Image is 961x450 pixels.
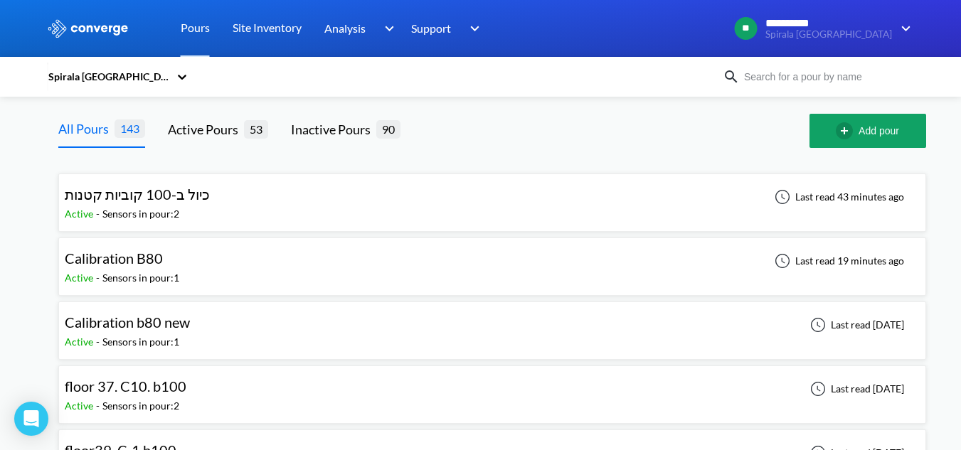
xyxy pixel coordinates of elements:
[809,114,926,148] button: Add pour
[47,19,129,38] img: logo_ewhite.svg
[58,190,926,202] a: כיול ב-100 קוביות קטנותActive-Sensors in pour:2Last read 43 minutes ago
[65,336,96,348] span: Active
[244,120,268,138] span: 53
[723,68,740,85] img: icon-search.svg
[461,20,484,37] img: downArrow.svg
[102,334,179,350] div: Sensors in pour: 1
[58,382,926,394] a: floor 37. C10. b100Active-Sensors in pour:2Last read [DATE]
[375,20,398,37] img: downArrow.svg
[96,336,102,348] span: -
[102,398,179,414] div: Sensors in pour: 2
[102,270,179,286] div: Sensors in pour: 1
[376,120,400,138] span: 90
[65,250,163,267] span: Calibration B80
[58,254,926,266] a: Calibration B80Active-Sensors in pour:1Last read 19 minutes ago
[58,318,926,330] a: Calibration b80 newActive-Sensors in pour:1Last read [DATE]
[765,29,892,40] span: Spirala [GEOGRAPHIC_DATA]
[96,208,102,220] span: -
[65,314,190,331] span: Calibration b80 new
[115,119,145,137] span: 143
[65,400,96,412] span: Active
[767,252,908,269] div: Last read 19 minutes ago
[65,186,210,203] span: כיול ב-100 קוביות קטנות
[802,380,908,397] div: Last read [DATE]
[168,119,244,139] div: Active Pours
[802,316,908,333] div: Last read [DATE]
[740,69,912,85] input: Search for a pour by name
[836,122,859,139] img: add-circle-outline.svg
[767,188,908,205] div: Last read 43 minutes ago
[291,119,376,139] div: Inactive Pours
[65,272,96,284] span: Active
[58,119,115,139] div: All Pours
[47,69,169,85] div: Spirala [GEOGRAPHIC_DATA]
[65,208,96,220] span: Active
[411,19,451,37] span: Support
[892,20,915,37] img: downArrow.svg
[96,400,102,412] span: -
[102,206,179,222] div: Sensors in pour: 2
[65,377,186,395] span: floor 37. C10. b100
[324,19,366,37] span: Analysis
[96,272,102,284] span: -
[14,402,48,436] div: Open Intercom Messenger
